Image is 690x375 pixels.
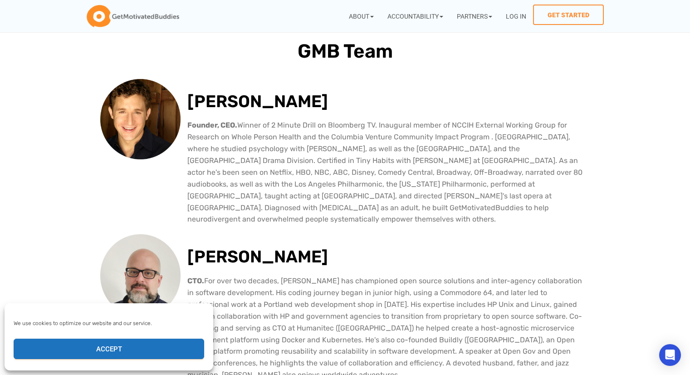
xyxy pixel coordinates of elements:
[659,344,681,366] div: Open Intercom Messenger
[187,121,237,129] b: Founder, CEO.
[381,5,450,28] a: Accountability
[187,276,204,285] b: CTO.
[450,5,499,28] a: Partners
[100,234,181,317] img: Greg Lind CTO
[187,243,590,271] h2: [PERSON_NAME]
[187,119,590,225] p: Winner of 2 Minute Drill on Bloomberg TV. Inaugural member of NCCIH External Working Group for Re...
[137,42,553,61] h1: GMB Team
[14,339,204,359] button: Accept
[499,5,533,28] a: Log In
[87,5,179,28] img: GetMotivatedBuddies
[100,79,181,160] img: Michael Goldstrom
[14,319,203,327] div: We use cookies to optimize our website and our service.
[533,5,604,25] a: Get Started
[187,88,590,115] h2: [PERSON_NAME]
[342,5,381,28] a: About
